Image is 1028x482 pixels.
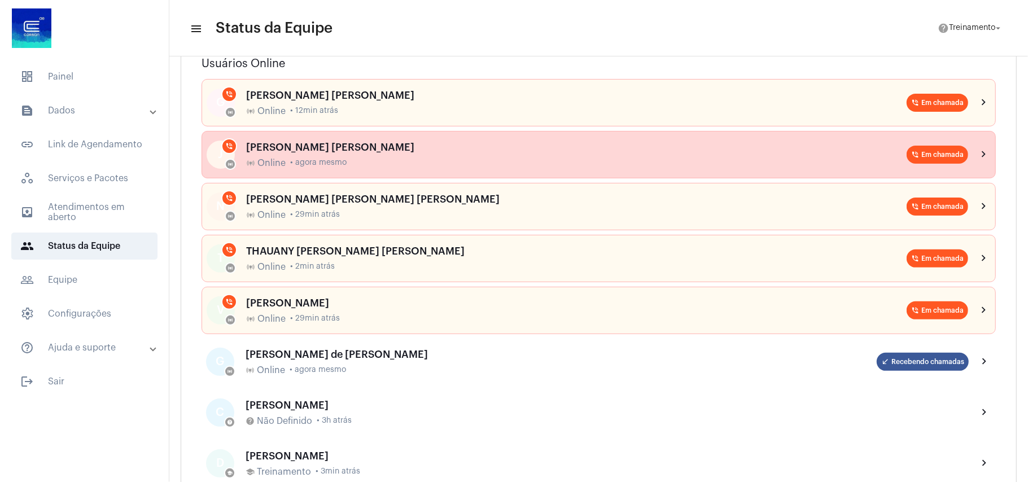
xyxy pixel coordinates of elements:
[977,304,991,317] mat-icon: chevron_right
[911,306,919,314] mat-icon: phone_in_talk
[20,273,34,287] mat-icon: sidenav icon
[290,211,340,219] span: • 29min atrás
[317,417,352,425] span: • 3h atrás
[20,172,34,185] span: sidenav icon
[246,142,907,153] div: [PERSON_NAME] [PERSON_NAME]
[877,353,969,371] mat-chip: Recebendo chamadas
[20,104,34,117] mat-icon: sidenav icon
[907,198,968,216] mat-chip: Em chamada
[246,417,255,426] mat-icon: help
[978,406,991,419] mat-icon: chevron_right
[246,467,255,476] mat-icon: school
[911,99,919,107] mat-icon: phone_in_talk
[246,400,969,411] div: [PERSON_NAME]
[207,244,235,273] div: T
[907,94,968,112] mat-chip: Em chamada
[977,252,991,265] mat-icon: chevron_right
[257,467,311,477] span: Treinamento
[225,142,233,150] mat-icon: phone_in_talk
[227,419,233,425] mat-icon: help
[246,211,255,220] mat-icon: online_prediction
[11,63,158,90] span: Painel
[938,23,949,34] mat-icon: help
[257,210,286,220] span: Online
[290,262,335,271] span: • 2min atrás
[246,349,877,360] div: [PERSON_NAME] de [PERSON_NAME]
[7,97,169,124] mat-expansion-panel-header: sidenav iconDados
[207,141,235,169] div: J
[20,341,34,354] mat-icon: sidenav icon
[290,366,346,374] span: • agora mesmo
[246,314,255,323] mat-icon: online_prediction
[20,341,151,354] mat-panel-title: Ajuda e suporte
[228,317,233,323] mat-icon: online_prediction
[316,467,360,476] span: • 3min atrás
[190,22,201,36] mat-icon: sidenav icon
[228,213,233,219] mat-icon: online_prediction
[911,255,919,262] mat-icon: phone_in_talk
[978,457,991,470] mat-icon: chevron_right
[207,192,235,221] div: N
[20,239,34,253] mat-icon: sidenav icon
[246,159,255,168] mat-icon: online_prediction
[246,262,255,271] mat-icon: online_prediction
[290,314,340,323] span: • 29min atrás
[246,194,907,205] div: [PERSON_NAME] [PERSON_NAME] [PERSON_NAME]
[227,470,233,476] mat-icon: school
[11,165,158,192] span: Serviços e Pacotes
[290,159,347,167] span: • agora mesmo
[246,90,907,101] div: [PERSON_NAME] [PERSON_NAME]
[949,24,995,32] span: Treinamento
[216,19,333,37] span: Status da Equipe
[206,449,234,477] div: D
[11,199,158,226] span: Atendimentos em aberto
[11,300,158,327] span: Configurações
[9,6,54,51] img: d4669ae0-8c07-2337-4f67-34b0df7f5ae4.jpeg
[977,200,991,213] mat-icon: chevron_right
[20,205,34,219] mat-icon: sidenav icon
[911,151,919,159] mat-icon: phone_in_talk
[11,368,158,395] span: Sair
[11,266,158,293] span: Equipe
[225,90,233,98] mat-icon: phone_in_talk
[977,96,991,109] mat-icon: chevron_right
[257,365,285,375] span: Online
[978,355,991,369] mat-icon: chevron_right
[207,89,235,117] div: G
[20,104,151,117] mat-panel-title: Dados
[977,148,991,161] mat-icon: chevron_right
[202,58,996,70] h3: Usuários Online
[20,375,34,388] mat-icon: sidenav icon
[907,146,968,164] mat-chip: Em chamada
[7,334,169,361] mat-expansion-panel-header: sidenav iconAjuda e suporte
[11,131,158,158] span: Link de Agendamento
[11,233,158,260] span: Status da Equipe
[206,398,234,427] div: C
[206,348,234,376] div: G
[228,265,233,271] mat-icon: online_prediction
[931,17,1010,40] button: Treinamento
[227,369,233,374] mat-icon: online_prediction
[907,301,968,319] mat-chip: Em chamada
[20,307,34,321] span: sidenav icon
[246,246,907,257] div: THAUANY [PERSON_NAME] [PERSON_NAME]
[881,358,889,366] mat-icon: call_received
[246,366,255,375] mat-icon: online_prediction
[228,109,233,115] mat-icon: online_prediction
[20,138,34,151] mat-icon: sidenav icon
[225,246,233,254] mat-icon: phone_in_talk
[911,203,919,211] mat-icon: phone_in_talk
[290,107,338,115] span: • 12min atrás
[257,416,312,426] span: Não Definido
[20,70,34,84] span: sidenav icon
[257,314,286,324] span: Online
[246,297,907,309] div: [PERSON_NAME]
[207,296,235,325] div: V
[246,450,969,462] div: [PERSON_NAME]
[257,262,286,272] span: Online
[993,23,1003,33] mat-icon: arrow_drop_down
[228,161,233,167] mat-icon: online_prediction
[257,106,286,116] span: Online
[246,107,255,116] mat-icon: online_prediction
[225,194,233,202] mat-icon: phone_in_talk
